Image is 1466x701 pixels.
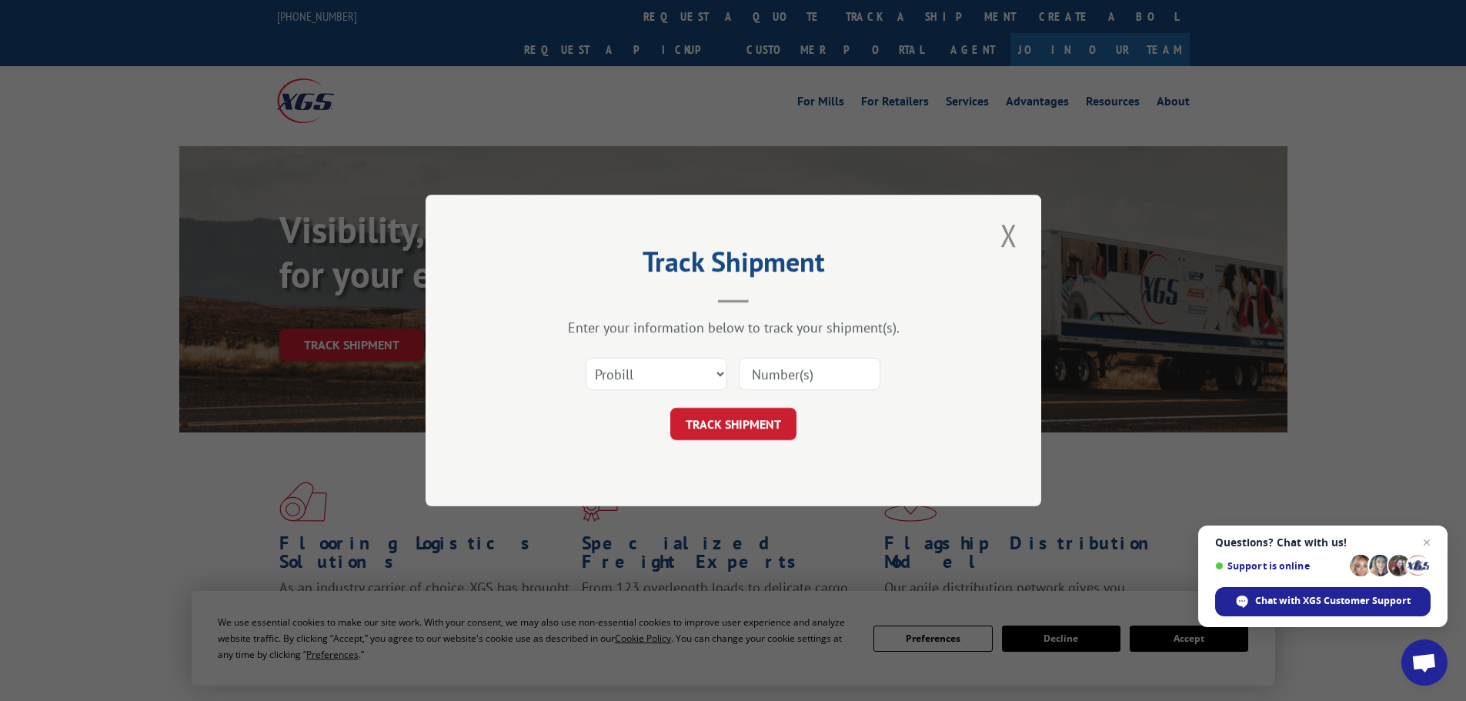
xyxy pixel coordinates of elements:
[1215,587,1431,616] span: Chat with XGS Customer Support
[1215,560,1344,572] span: Support is online
[1215,536,1431,549] span: Questions? Chat with us!
[1255,594,1411,608] span: Chat with XGS Customer Support
[996,214,1022,256] button: Close modal
[503,319,964,336] div: Enter your information below to track your shipment(s).
[739,358,880,390] input: Number(s)
[1401,639,1448,686] a: Open chat
[670,408,796,440] button: TRACK SHIPMENT
[503,251,964,280] h2: Track Shipment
